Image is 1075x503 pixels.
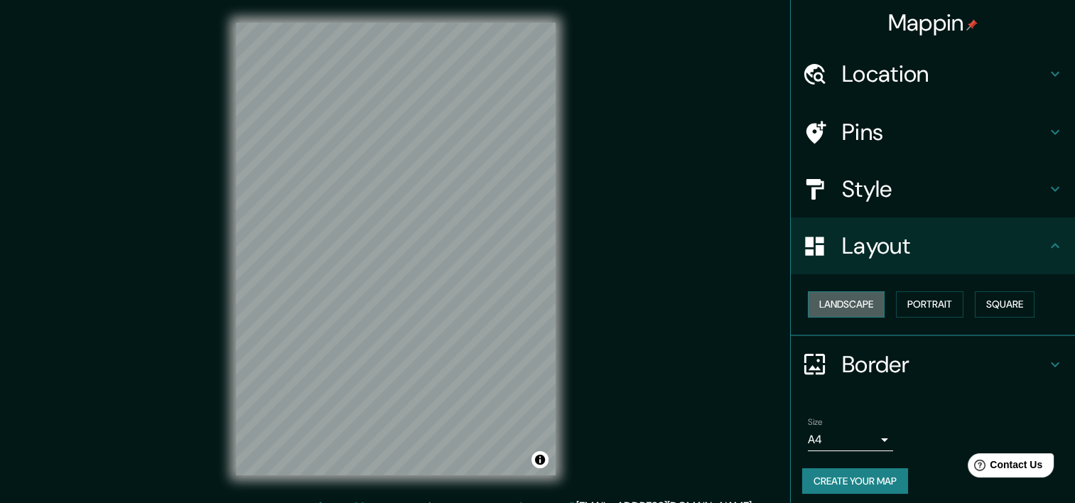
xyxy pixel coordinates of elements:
button: Toggle attribution [531,451,549,468]
iframe: Help widget launcher [949,448,1059,487]
img: pin-icon.png [966,19,978,31]
h4: Location [842,60,1047,88]
h4: Border [842,350,1047,379]
div: A4 [808,428,893,451]
div: Style [791,161,1075,217]
canvas: Map [236,23,556,475]
div: Border [791,336,1075,393]
h4: Mappin [888,9,978,37]
div: Location [791,45,1075,102]
h4: Pins [842,118,1047,146]
button: Landscape [808,291,885,318]
button: Create your map [802,468,908,494]
label: Size [808,416,823,428]
div: Layout [791,217,1075,274]
div: Pins [791,104,1075,161]
h4: Style [842,175,1047,203]
button: Portrait [896,291,963,318]
button: Square [975,291,1035,318]
h4: Layout [842,232,1047,260]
